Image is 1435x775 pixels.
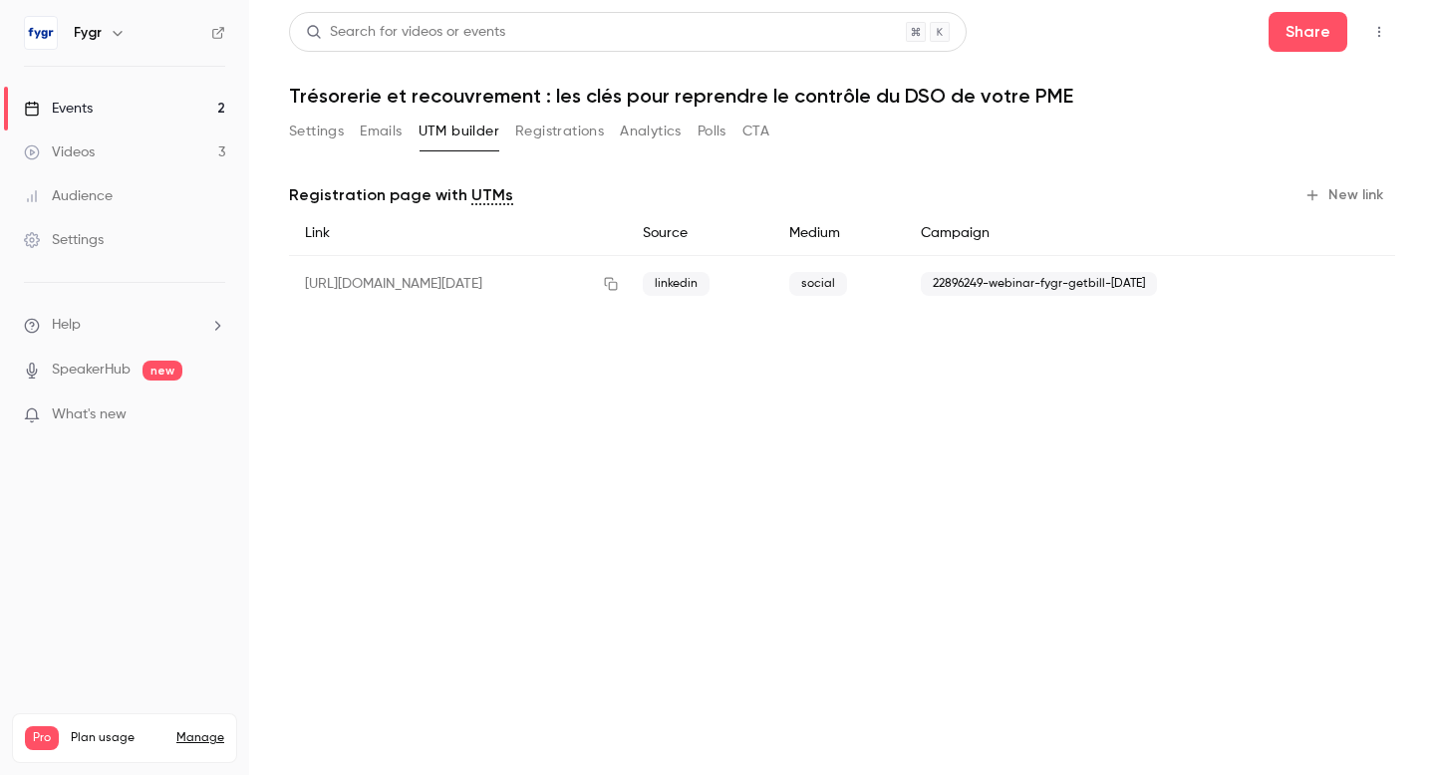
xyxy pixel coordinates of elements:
span: new [143,361,182,381]
span: Pro [25,726,59,750]
button: Share [1269,12,1347,52]
div: Videos [24,142,95,162]
div: Link [289,211,627,256]
div: Events [24,99,93,119]
button: Registrations [515,116,604,147]
div: [URL][DOMAIN_NAME][DATE] [289,256,627,313]
span: What's new [52,404,127,425]
button: CTA [742,116,769,147]
span: social [789,272,847,296]
div: Source [627,211,772,256]
li: help-dropdown-opener [24,315,225,336]
button: Analytics [620,116,682,147]
a: Manage [176,730,224,746]
span: 22896249-webinar-fygr-getbill-[DATE] [921,272,1157,296]
div: Medium [773,211,906,256]
div: Campaign [905,211,1300,256]
div: Audience [24,186,113,206]
h1: Trésorerie et recouvrement : les clés pour reprendre le contrôle du DSO de votre PME [289,84,1395,108]
a: UTMs [471,183,513,207]
button: Emails [360,116,402,147]
span: Plan usage [71,730,164,746]
span: linkedin [643,272,710,296]
div: Settings [24,230,104,250]
p: Registration page with [289,183,513,207]
span: Help [52,315,81,336]
div: Search for videos or events [306,22,505,43]
img: Fygr [25,17,57,49]
h6: Fygr [74,23,102,43]
a: SpeakerHub [52,360,131,381]
button: Polls [698,116,726,147]
button: New link [1296,179,1395,211]
button: UTM builder [419,116,499,147]
button: Settings [289,116,344,147]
